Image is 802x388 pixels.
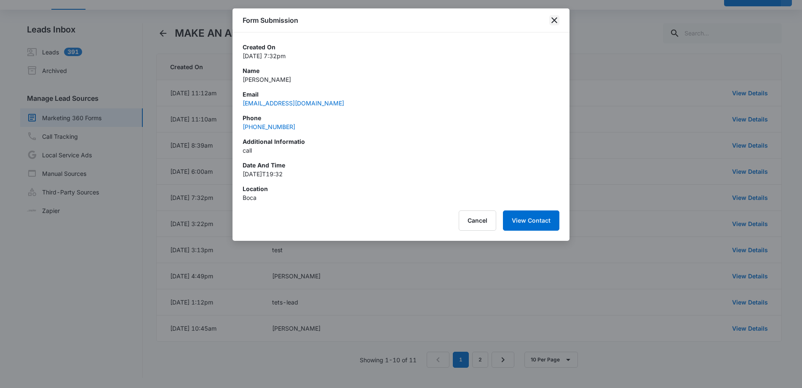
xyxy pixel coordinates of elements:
[243,193,559,202] p: Boca
[243,15,298,25] h1: Form Submission
[243,137,559,146] p: Additional Informatio
[243,161,559,170] p: Date and Time
[243,90,559,99] p: Email
[243,75,559,84] p: [PERSON_NAME]
[243,184,559,193] p: Location
[503,210,559,231] button: View Contact
[243,170,559,178] p: [DATE]T19:32
[549,15,559,25] button: close
[243,66,559,75] p: Name
[243,43,559,51] p: Created On
[243,113,559,122] p: Phone
[243,100,344,107] a: [EMAIL_ADDRESS][DOMAIN_NAME]
[243,146,559,155] p: call
[243,123,295,130] a: [PHONE_NUMBER]
[243,51,559,60] p: [DATE] 7:32pm
[459,210,496,231] button: Cancel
